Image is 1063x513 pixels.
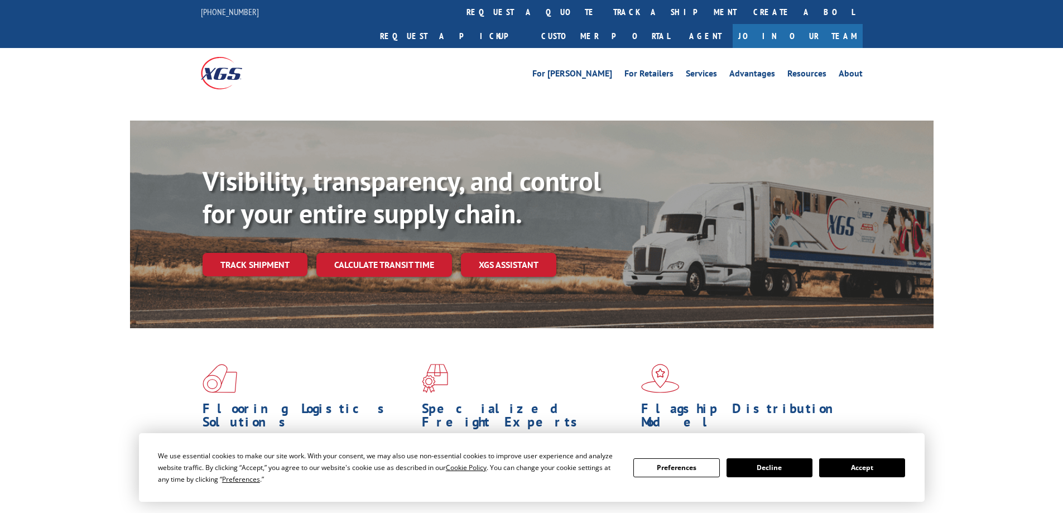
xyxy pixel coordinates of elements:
[203,253,307,276] a: Track shipment
[316,253,452,277] a: Calculate transit time
[203,364,237,393] img: xgs-icon-total-supply-chain-intelligence-red
[446,463,487,472] span: Cookie Policy
[733,24,863,48] a: Join Our Team
[422,364,448,393] img: xgs-icon-focused-on-flooring-red
[819,458,905,477] button: Accept
[203,164,601,231] b: Visibility, transparency, and control for your entire supply chain.
[222,474,260,484] span: Preferences
[158,450,620,485] div: We use essential cookies to make our site work. With your consent, we may also use non-essential ...
[201,6,259,17] a: [PHONE_NUMBER]
[203,402,413,434] h1: Flooring Logistics Solutions
[624,69,674,81] a: For Retailers
[532,69,612,81] a: For [PERSON_NAME]
[139,433,925,502] div: Cookie Consent Prompt
[641,364,680,393] img: xgs-icon-flagship-distribution-model-red
[641,402,852,434] h1: Flagship Distribution Model
[787,69,826,81] a: Resources
[461,253,556,277] a: XGS ASSISTANT
[678,24,733,48] a: Agent
[533,24,678,48] a: Customer Portal
[422,402,633,434] h1: Specialized Freight Experts
[729,69,775,81] a: Advantages
[727,458,812,477] button: Decline
[686,69,717,81] a: Services
[372,24,533,48] a: Request a pickup
[633,458,719,477] button: Preferences
[839,69,863,81] a: About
